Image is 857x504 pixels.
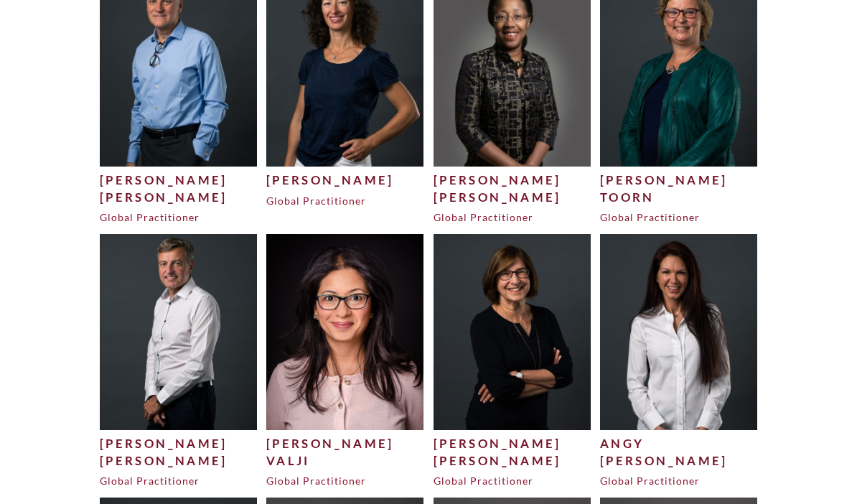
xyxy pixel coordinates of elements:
[600,210,757,225] div: Global Practitioner
[100,435,257,452] div: [PERSON_NAME]
[600,452,757,470] div: [PERSON_NAME]
[600,435,757,452] div: Angy
[100,172,257,189] div: [PERSON_NAME]
[100,452,257,470] div: [PERSON_NAME]
[266,435,423,452] div: [PERSON_NAME]
[266,194,423,208] div: Global Practitioner
[266,474,423,488] div: Global Practitioner
[434,172,591,189] div: [PERSON_NAME]
[100,189,257,206] div: [PERSON_NAME]
[266,234,423,430] img: Salima-1-500x625.jpg
[434,234,591,430] img: Susan-W-2-1-500x625.jpg
[100,474,257,488] div: Global Practitioner
[600,172,757,189] div: [PERSON_NAME]
[100,234,257,488] a: [PERSON_NAME][PERSON_NAME]Global Practitioner
[100,234,257,430] img: Jeff-T-500x625.jpg
[600,474,757,488] div: Global Practitioner
[600,234,757,430] img: Angy-W-1-500x625.jpg
[600,234,757,488] a: Angy[PERSON_NAME]Global Practitioner
[434,234,591,488] a: [PERSON_NAME][PERSON_NAME]Global Practitioner
[266,452,423,470] div: Valji
[434,452,591,470] div: [PERSON_NAME]
[434,210,591,225] div: Global Practitioner
[266,172,423,189] div: [PERSON_NAME]
[100,210,257,225] div: Global Practitioner
[600,189,757,206] div: Toorn
[266,234,423,488] a: [PERSON_NAME]ValjiGlobal Practitioner
[434,474,591,488] div: Global Practitioner
[434,435,591,452] div: [PERSON_NAME]
[434,189,591,206] div: [PERSON_NAME]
